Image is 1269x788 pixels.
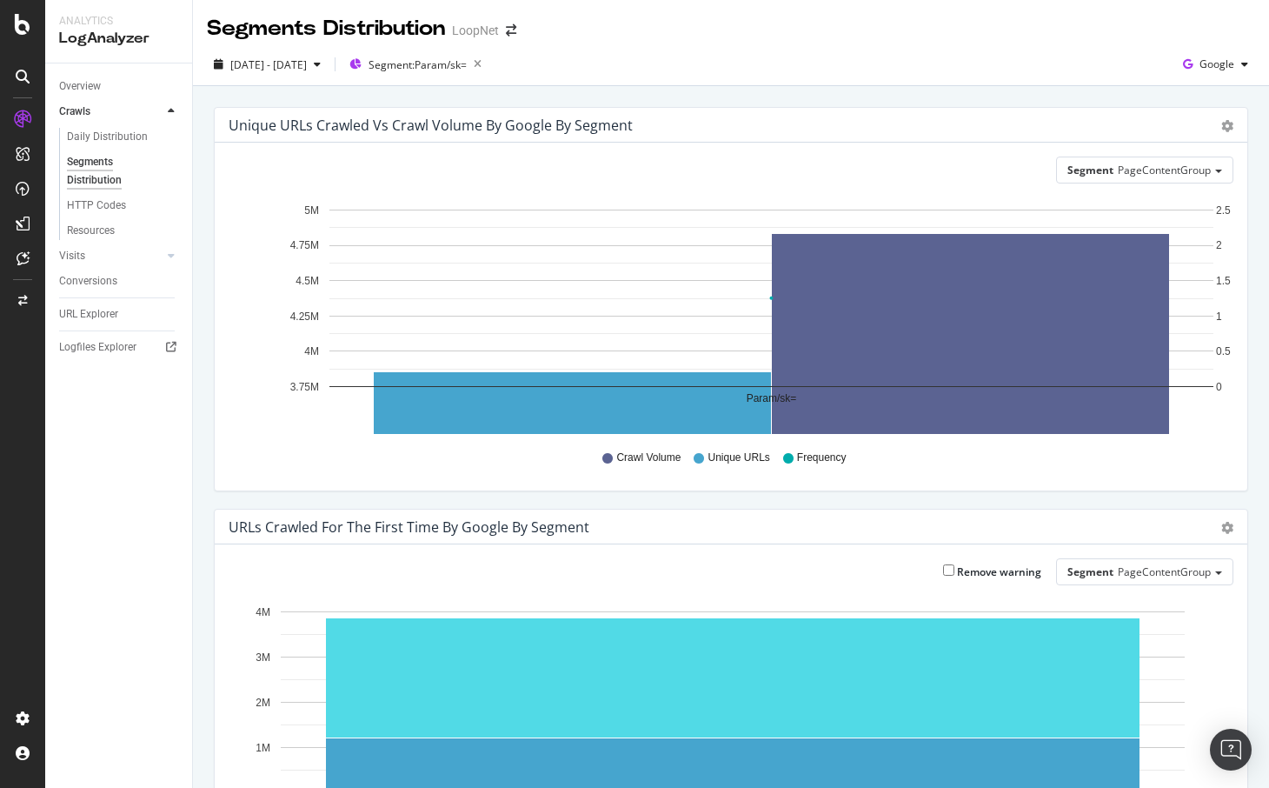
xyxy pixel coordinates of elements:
[59,338,180,357] a: Logfiles Explorer
[256,606,270,618] text: 4M
[230,57,307,72] span: [DATE] - [DATE]
[1221,120,1233,132] div: gear
[59,247,163,265] a: Visits
[1216,381,1222,393] text: 0
[797,451,847,465] span: Frequency
[67,128,180,146] a: Daily Distribution
[229,518,589,536] div: URLs Crawled for the First Time by google by Segment
[304,346,319,358] text: 4M
[1216,311,1222,323] text: 1
[59,14,178,29] div: Analytics
[452,22,499,39] div: LoopNet
[207,50,328,78] button: [DATE] - [DATE]
[207,14,445,43] div: Segments Distribution
[67,197,126,215] div: HTTP Codes
[67,222,115,240] div: Resources
[256,742,270,754] text: 1M
[67,153,163,190] div: Segments Distribution
[290,381,319,393] text: 3.75M
[1216,204,1231,217] text: 2.5
[708,451,769,465] span: Unique URLs
[59,77,101,96] div: Overview
[1216,275,1231,287] text: 1.5
[256,651,270,664] text: 3M
[229,197,1233,434] svg: A chart.
[369,57,467,72] span: Segment: Param/sk=
[59,305,118,324] div: URL Explorer
[747,393,797,405] text: Param/sk=
[59,29,178,49] div: LogAnalyzer
[59,103,90,121] div: Crawls
[1118,163,1211,177] span: PageContentGroup
[290,311,319,323] text: 4.25M
[1216,240,1222,252] text: 2
[943,564,954,576] input: Remove warning
[296,275,319,287] text: 4.5M
[256,697,270,709] text: 2M
[616,451,681,465] span: Crawl Volume
[59,305,180,324] a: URL Explorer
[59,247,85,265] div: Visits
[1210,729,1252,771] div: Open Intercom Messenger
[1067,564,1113,579] span: Segment
[1221,522,1233,534] div: gear
[506,24,516,37] div: arrow-right-arrow-left
[1067,163,1113,177] span: Segment
[67,222,180,240] a: Resources
[59,77,180,96] a: Overview
[1176,50,1255,78] button: Google
[1199,57,1234,71] span: Google
[59,272,180,290] a: Conversions
[290,240,319,252] text: 4.75M
[342,50,488,78] button: Segment:Param/sk=
[59,338,136,357] div: Logfiles Explorer
[943,564,1041,579] label: Remove warning
[59,272,117,290] div: Conversions
[59,103,163,121] a: Crawls
[1118,564,1211,579] span: PageContentGroup
[304,204,319,217] text: 5M
[1216,346,1231,358] text: 0.5
[67,128,148,146] div: Daily Distribution
[229,117,633,134] div: Unique URLs Crawled vs Crawl Volume by google by Segment
[67,197,180,215] a: HTTP Codes
[67,153,180,190] a: Segments Distribution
